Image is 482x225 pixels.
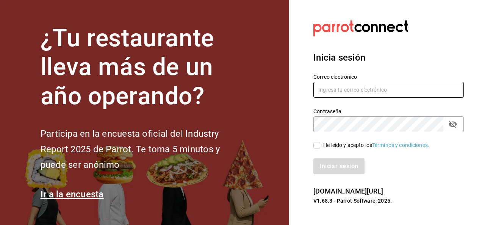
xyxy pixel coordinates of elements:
div: He leído y acepto los [323,141,429,149]
p: V1.68.3 - Parrot Software, 2025. [313,197,464,205]
a: [DOMAIN_NAME][URL] [313,187,383,195]
a: Ir a la encuesta [41,189,104,200]
input: Ingresa tu correo electrónico [313,82,464,98]
label: Correo electrónico [313,74,464,79]
button: passwordField [446,118,459,131]
a: Términos y condiciones. [372,142,429,148]
label: Contraseña [313,108,464,114]
h2: Participa en la encuesta oficial del Industry Report 2025 de Parrot. Te toma 5 minutos y puede se... [41,126,245,172]
h3: Inicia sesión [313,51,464,64]
h1: ¿Tu restaurante lleva más de un año operando? [41,24,245,111]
